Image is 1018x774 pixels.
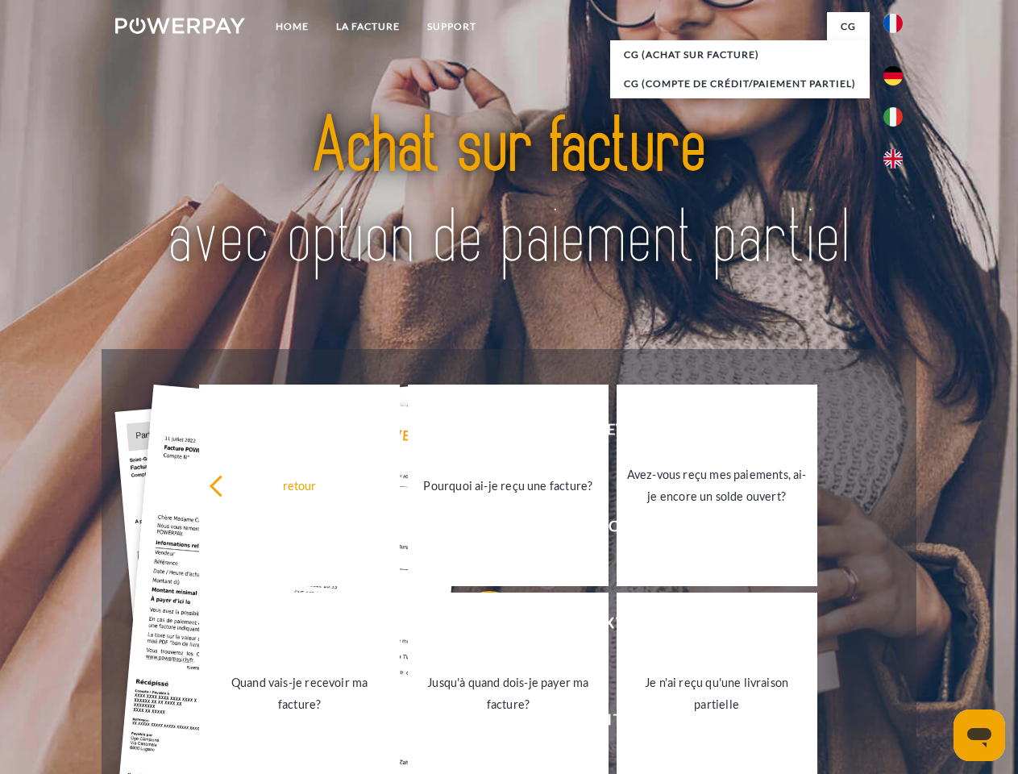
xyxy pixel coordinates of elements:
img: fr [883,14,903,33]
a: Home [262,12,322,41]
iframe: Bouton de lancement de la fenêtre de messagerie [954,709,1005,761]
img: title-powerpay_fr.svg [154,77,864,309]
div: Je n'ai reçu qu'une livraison partielle [626,672,808,715]
div: Jusqu'à quand dois-je payer ma facture? [418,672,599,715]
a: CG (achat sur facture) [610,40,870,69]
img: logo-powerpay-white.svg [115,18,245,34]
a: Support [413,12,490,41]
div: Quand vais-je recevoir ma facture? [209,672,390,715]
div: retour [209,474,390,496]
a: CG [827,12,870,41]
a: CG (Compte de crédit/paiement partiel) [610,69,870,98]
a: LA FACTURE [322,12,413,41]
img: de [883,66,903,85]
a: Avez-vous reçu mes paiements, ai-je encore un solde ouvert? [617,385,817,586]
div: Pourquoi ai-je reçu une facture? [418,474,599,496]
img: en [883,149,903,169]
img: it [883,107,903,127]
div: Avez-vous reçu mes paiements, ai-je encore un solde ouvert? [626,464,808,507]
